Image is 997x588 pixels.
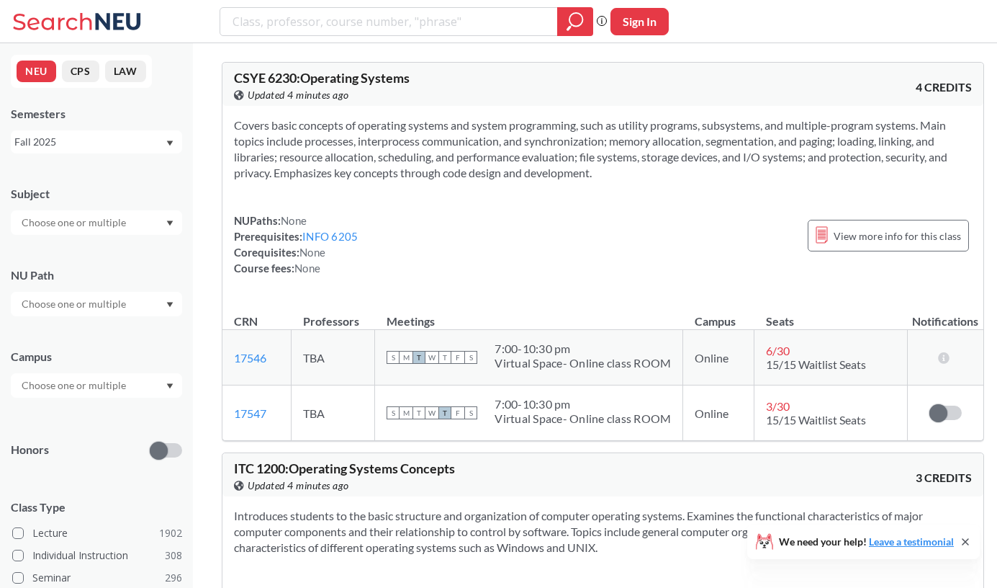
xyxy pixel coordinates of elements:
a: Leave a testimonial [869,535,954,548]
span: M [400,351,412,364]
div: CRN [234,313,258,329]
td: Online [683,330,754,386]
div: Subject [11,186,182,202]
span: S [387,406,400,419]
span: W [425,351,438,364]
div: NU Path [11,267,182,283]
span: S [464,351,477,364]
span: M [400,406,412,419]
div: Virtual Space- Online class ROOM [495,356,671,370]
svg: Dropdown arrow [166,383,173,389]
label: Individual Instruction [12,546,182,565]
svg: magnifying glass [567,12,584,32]
span: F [451,351,464,364]
span: 15/15 Waitlist Seats [766,413,866,427]
div: Dropdown arrow [11,373,182,398]
a: 17546 [234,351,266,365]
span: Updated 4 minutes ago [248,87,349,103]
input: Choose one or multiple [14,295,135,313]
span: 308 [165,548,182,563]
th: Meetings [375,299,683,330]
input: Choose one or multiple [14,377,135,394]
td: TBA [292,330,375,386]
a: INFO 6205 [302,230,358,243]
div: Campus [11,349,182,365]
span: F [451,406,464,419]
span: ITC 1200 : Operating Systems Concepts [234,460,455,476]
span: 4 CREDITS [916,79,972,95]
button: CPS [62,61,99,82]
section: Covers basic concepts of operating systems and system programming, such as utility programs, subs... [234,117,972,181]
div: Dropdown arrow [11,292,182,316]
div: magnifying glass [557,7,593,36]
p: Honors [11,442,49,458]
span: T [412,351,425,364]
span: S [464,406,477,419]
div: Dropdown arrow [11,210,182,235]
div: 7:00 - 10:30 pm [495,397,671,411]
input: Choose one or multiple [14,214,135,231]
span: Class Type [11,499,182,515]
button: Sign In [610,8,669,35]
span: View more info for this class [834,227,961,245]
span: 6 / 30 [766,344,790,357]
span: T [438,406,451,419]
span: CSYE 6230 : Operating Systems [234,70,410,86]
span: 3 CREDITS [916,470,972,486]
th: Professors [292,299,375,330]
th: Seats [754,299,908,330]
button: NEU [17,61,56,82]
span: W [425,406,438,419]
td: Online [683,386,754,441]
span: None [294,262,320,275]
span: 15/15 Waitlist Seats [766,357,866,371]
svg: Dropdown arrow [166,220,173,226]
svg: Dropdown arrow [166,141,173,146]
span: T [438,351,451,364]
a: 17547 [234,406,266,420]
input: Class, professor, course number, "phrase" [231,9,547,34]
section: Introduces students to the basic structure and organization of computer operating systems. Examin... [234,508,972,556]
span: 1902 [159,525,182,541]
span: S [387,351,400,364]
span: 296 [165,570,182,586]
div: Fall 2025 [14,134,165,150]
label: Lecture [12,524,182,543]
div: NUPaths: Prerequisites: Corequisites: Course fees: [234,213,358,276]
div: Fall 2025Dropdown arrow [11,130,182,153]
span: None [299,246,325,259]
div: Virtual Space- Online class ROOM [495,411,671,426]
td: TBA [292,386,375,441]
span: 3 / 30 [766,399,790,413]
th: Notifications [907,299,983,330]
label: Seminar [12,569,182,587]
div: 7:00 - 10:30 pm [495,342,671,356]
span: Updated 4 minutes ago [248,478,349,494]
button: LAW [105,61,146,82]
span: We need your help! [779,537,954,547]
th: Campus [683,299,754,330]
div: Semesters [11,106,182,122]
span: T [412,406,425,419]
svg: Dropdown arrow [166,302,173,308]
span: None [281,214,307,227]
